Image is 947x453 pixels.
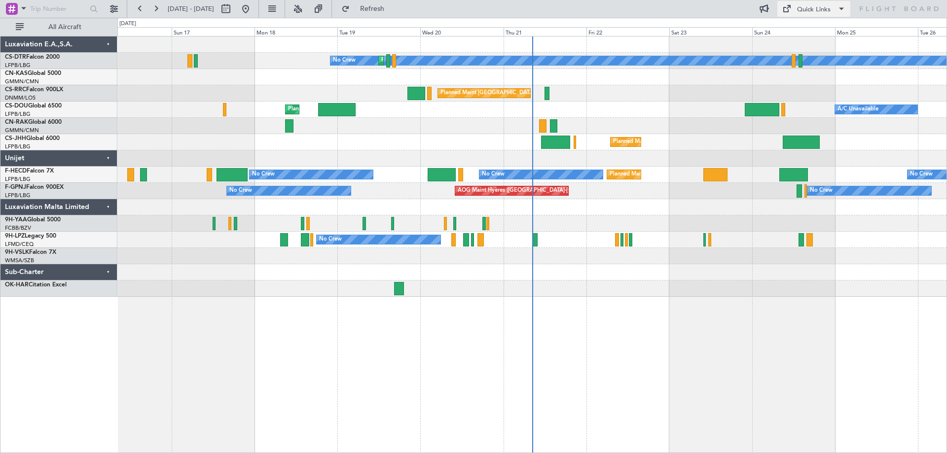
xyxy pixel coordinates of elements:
[810,183,833,198] div: No Crew
[5,54,60,60] a: CS-DTRFalcon 2000
[288,102,443,117] div: Planned Maint [GEOGRAPHIC_DATA] ([GEOGRAPHIC_DATA])
[5,78,39,85] a: GMMN/CMN
[5,282,67,288] a: OK-HARCitation Excel
[5,249,29,255] span: 9H-VSLK
[5,241,34,248] a: LFMD/CEQ
[5,175,31,183] a: LFPB/LBG
[458,183,624,198] div: AOG Maint Hyères ([GEOGRAPHIC_DATA]-[GEOGRAPHIC_DATA])
[5,127,39,134] a: GMMN/CMN
[5,103,62,109] a: CS-DOUGlobal 6500
[613,135,768,149] div: Planned Maint [GEOGRAPHIC_DATA] ([GEOGRAPHIC_DATA])
[440,86,596,101] div: Planned Maint [GEOGRAPHIC_DATA] ([GEOGRAPHIC_DATA])
[5,224,31,232] a: FCBB/BZV
[586,27,669,36] div: Fri 22
[5,168,54,174] a: F-HECDFalcon 7X
[5,233,56,239] a: 9H-LPZLegacy 500
[5,70,61,76] a: CN-KASGlobal 5000
[5,136,60,141] a: CS-JHHGlobal 6000
[5,94,36,102] a: DNMM/LOS
[5,233,25,239] span: 9H-LPZ
[381,53,432,68] div: Planned Maint Sofia
[669,27,752,36] div: Sat 23
[5,119,62,125] a: CN-RAKGlobal 6000
[5,54,26,60] span: CS-DTR
[838,102,878,117] div: A/C Unavailable
[5,192,31,199] a: LFPB/LBG
[752,27,835,36] div: Sun 24
[119,20,136,28] div: [DATE]
[5,70,28,76] span: CN-KAS
[420,27,503,36] div: Wed 20
[5,136,26,141] span: CS-JHH
[5,110,31,118] a: LFPB/LBG
[255,27,337,36] div: Mon 18
[5,217,61,223] a: 9H-YAAGlobal 5000
[5,217,27,223] span: 9H-YAA
[337,1,396,17] button: Refresh
[252,167,275,182] div: No Crew
[5,87,26,93] span: CS-RRC
[5,184,26,190] span: F-GPNJ
[11,19,107,35] button: All Aircraft
[610,167,765,182] div: Planned Maint [GEOGRAPHIC_DATA] ([GEOGRAPHIC_DATA])
[30,1,87,16] input: Trip Number
[168,4,214,13] span: [DATE] - [DATE]
[5,119,28,125] span: CN-RAK
[229,183,252,198] div: No Crew
[337,27,420,36] div: Tue 19
[5,184,64,190] a: F-GPNJFalcon 900EX
[835,27,918,36] div: Mon 25
[5,257,34,264] a: WMSA/SZB
[5,103,28,109] span: CS-DOU
[333,53,356,68] div: No Crew
[504,27,586,36] div: Thu 21
[910,167,933,182] div: No Crew
[89,27,172,36] div: Sat 16
[319,232,342,247] div: No Crew
[352,5,393,12] span: Refresh
[5,249,56,255] a: 9H-VSLKFalcon 7X
[5,168,27,174] span: F-HECD
[482,167,505,182] div: No Crew
[777,1,850,17] button: Quick Links
[5,143,31,150] a: LFPB/LBG
[5,282,29,288] span: OK-HAR
[5,87,63,93] a: CS-RRCFalcon 900LX
[26,24,104,31] span: All Aircraft
[172,27,255,36] div: Sun 17
[797,5,831,15] div: Quick Links
[5,62,31,69] a: LFPB/LBG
